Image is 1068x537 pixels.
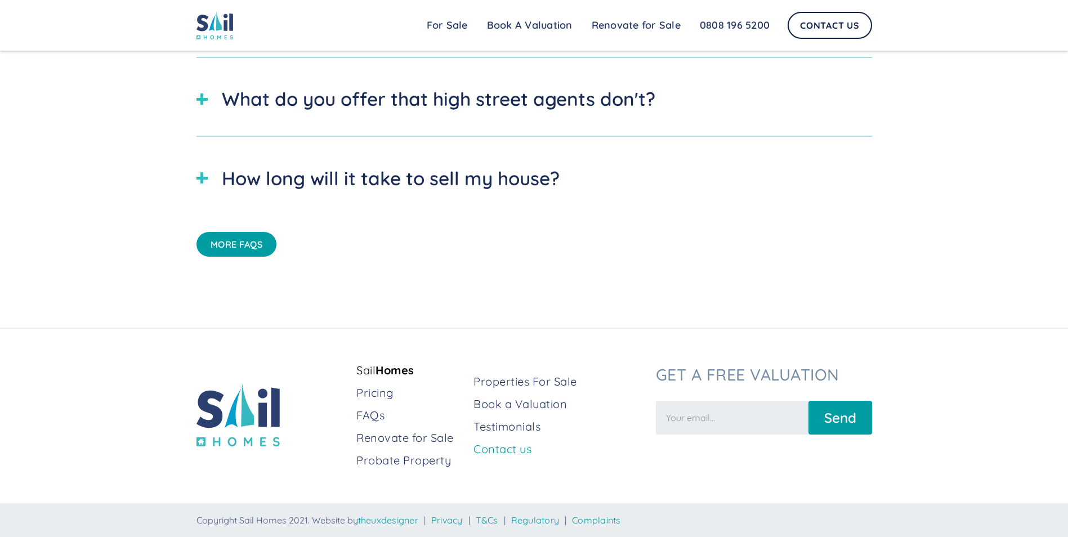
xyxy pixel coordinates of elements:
div: Copyright Sail Homes 2021. Website by | | | | [196,514,872,526]
a: Probate Property [356,453,464,468]
a: For Sale [417,14,477,37]
a: Privacy [431,514,463,526]
a: theuxdesigner [358,514,418,526]
div: How long will it take to sell my house? [222,164,560,193]
img: sail home logo colored [196,11,234,39]
input: Your email... [656,401,808,435]
a: Pricing [356,385,464,401]
a: Complaints [572,514,621,526]
a: 0808 196 5200 [690,14,779,37]
a: Contact Us [788,12,872,39]
a: More FAQs [196,232,277,257]
a: Properties For Sale [473,374,646,390]
a: SailHomes [356,363,464,378]
a: FAQs [356,408,464,423]
div: What do you offer that high street agents don't? [222,85,655,113]
input: Send [808,401,872,435]
a: Renovate for Sale [582,14,690,37]
a: T&Cs [476,514,498,526]
a: Renovate for Sale [356,430,464,446]
img: sail home logo colored [196,383,280,446]
a: Regulatory [511,514,560,526]
a: Contact us [473,441,646,457]
a: Book A Valuation [477,14,582,37]
a: Testimonials [473,419,646,435]
a: Book a Valuation [473,396,646,412]
strong: Homes [376,363,414,377]
form: Newsletter Form [656,395,872,435]
h3: Get a free valuation [656,365,872,384]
